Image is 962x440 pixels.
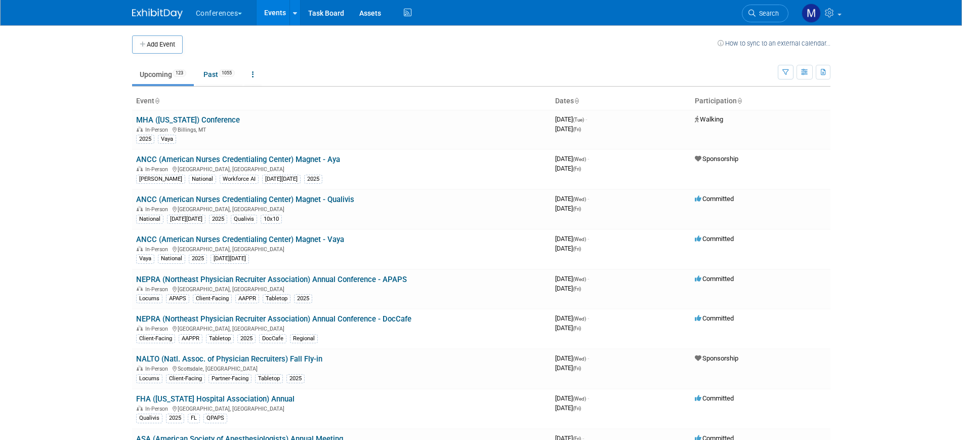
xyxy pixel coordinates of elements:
div: Vaya [136,254,154,263]
a: Sort by Participation Type [737,97,742,105]
th: Event [132,93,551,110]
span: In-Person [145,406,171,412]
span: (Fri) [573,206,581,212]
span: (Fri) [573,326,581,331]
img: In-Person Event [137,326,143,331]
span: - [588,155,589,163]
span: (Wed) [573,236,586,242]
a: NALTO (Natl. Assoc. of Physician Recruiters) Fall Fly-in [136,354,322,364]
a: NEPRA (Northeast Physician Recruiter Association) Annual Conference - APAPS [136,275,407,284]
div: Tabletop [255,374,283,383]
th: Participation [691,93,830,110]
div: FL [188,414,200,423]
a: ANCC (American Nurses Credentialing Center) Magnet - Qualivis [136,195,354,204]
span: (Wed) [573,316,586,322]
div: [DATE][DATE] [262,175,301,184]
span: (Wed) [573,156,586,162]
span: - [588,394,589,402]
span: (Wed) [573,276,586,282]
div: [PERSON_NAME] [136,175,185,184]
span: In-Person [145,246,171,253]
span: [DATE] [555,115,587,123]
span: Search [756,10,779,17]
span: In-Person [145,127,171,133]
span: [DATE] [555,394,589,402]
div: Qualivis [231,215,257,224]
span: [DATE] [555,354,589,362]
span: [DATE] [555,404,581,412]
div: 2025 [304,175,322,184]
div: 2025 [189,254,207,263]
a: Sort by Start Date [574,97,579,105]
div: 2025 [237,334,256,343]
a: NEPRA (Northeast Physician Recruiter Association) Annual Conference - DocCafe [136,314,411,324]
span: (Fri) [573,166,581,172]
span: (Wed) [573,196,586,202]
div: 2025 [209,215,227,224]
span: [DATE] [555,275,589,283]
span: Committed [695,314,734,322]
div: Tabletop [206,334,234,343]
div: 10x10 [261,215,282,224]
a: Sort by Event Name [154,97,159,105]
div: Client-Facing [136,334,175,343]
span: [DATE] [555,165,581,172]
span: [DATE] [555,195,589,203]
span: (Fri) [573,406,581,411]
span: Committed [695,235,734,243]
div: APAPS [166,294,189,303]
img: In-Person Event [137,206,143,211]
div: Client-Facing [166,374,205,383]
span: [DATE] [555,245,581,252]
span: 123 [173,69,186,77]
div: [DATE][DATE] [167,215,205,224]
span: - [588,275,589,283]
div: Partner-Facing [208,374,252,383]
span: [DATE] [555,155,589,163]
span: In-Person [145,366,171,372]
a: Upcoming123 [132,65,194,84]
span: 1055 [219,69,235,77]
button: Add Event [132,35,183,54]
a: Past1055 [196,65,242,84]
div: 2025 [136,135,154,144]
span: - [588,314,589,322]
span: (Fri) [573,246,581,252]
img: In-Person Event [137,166,143,171]
div: [GEOGRAPHIC_DATA], [GEOGRAPHIC_DATA] [136,404,547,412]
div: [DATE][DATE] [211,254,249,263]
span: In-Person [145,206,171,213]
div: 2025 [286,374,305,383]
div: Client-Facing [193,294,232,303]
img: In-Person Event [137,246,143,251]
img: In-Person Event [137,127,143,132]
div: Qualivis [136,414,162,423]
div: Locums [136,374,162,383]
a: ANCC (American Nurses Credentialing Center) Magnet - Aya [136,155,340,164]
span: In-Person [145,166,171,173]
img: ExhibitDay [132,9,183,19]
span: [DATE] [555,235,589,243]
div: Locums [136,294,162,303]
span: (Tue) [573,117,584,123]
th: Dates [551,93,691,110]
span: Committed [695,394,734,402]
span: - [588,195,589,203]
div: Workforce AI [220,175,259,184]
span: (Wed) [573,396,586,402]
span: Sponsorship [695,354,738,362]
span: - [588,235,589,243]
a: How to sync to an external calendar... [718,39,830,47]
div: Vaya [158,135,176,144]
span: [DATE] [555,324,581,332]
div: Billings, MT [136,125,547,133]
span: (Fri) [573,127,581,132]
div: National [158,254,185,263]
span: [DATE] [555,364,581,372]
div: National [136,215,163,224]
div: QPAPS [203,414,227,423]
div: Scottsdale, [GEOGRAPHIC_DATA] [136,364,547,372]
span: In-Person [145,326,171,332]
div: [GEOGRAPHIC_DATA], [GEOGRAPHIC_DATA] [136,205,547,213]
a: Search [742,5,788,22]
